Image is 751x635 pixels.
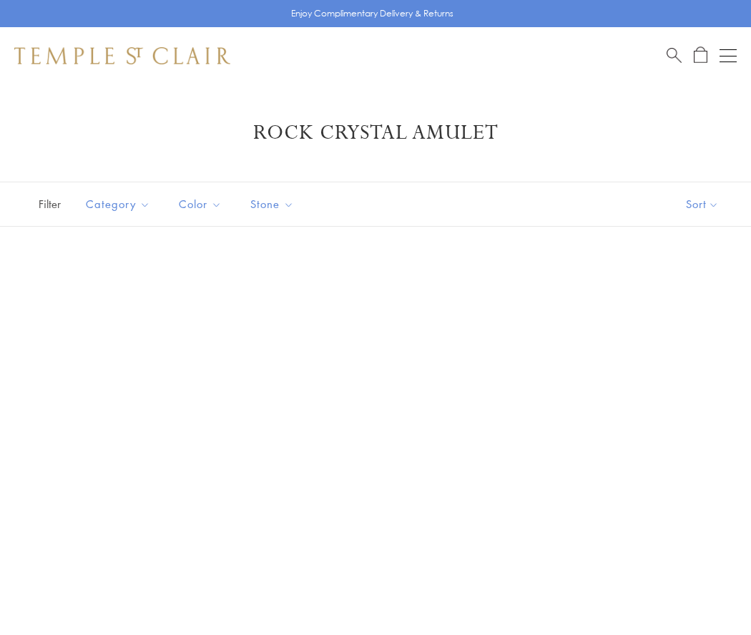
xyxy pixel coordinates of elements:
[243,195,305,213] span: Stone
[240,188,305,220] button: Stone
[168,188,232,220] button: Color
[36,120,715,146] h1: Rock Crystal Amulet
[172,195,232,213] span: Color
[694,46,707,64] a: Open Shopping Bag
[14,47,230,64] img: Temple St. Clair
[291,6,453,21] p: Enjoy Complimentary Delivery & Returns
[79,195,161,213] span: Category
[720,47,737,64] button: Open navigation
[75,188,161,220] button: Category
[654,182,751,226] button: Show sort by
[667,46,682,64] a: Search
